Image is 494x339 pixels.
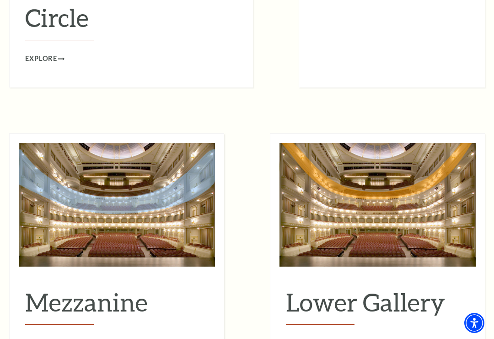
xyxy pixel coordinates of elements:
h2: Mezzanine [25,287,209,325]
a: Explore [25,53,64,65]
img: Lower Gallery [279,143,476,267]
div: Accessibility Menu [464,313,484,333]
h2: Lower Gallery [286,287,469,325]
span: Explore [25,53,57,65]
img: Mezzanine [19,143,215,267]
